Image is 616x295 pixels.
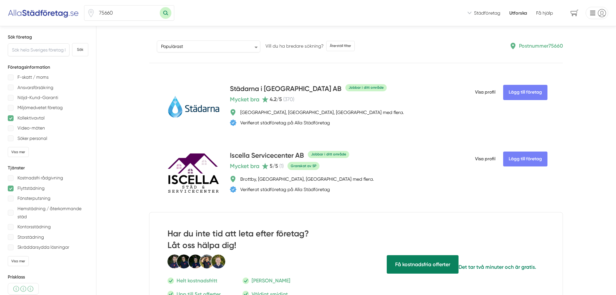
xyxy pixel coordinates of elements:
button: Sök med postnummer [160,7,171,19]
p: Kollektivavtal [17,114,45,122]
p: Flyttstädning [17,184,45,192]
a: Utforska [509,10,527,16]
h5: Prisklass [8,274,88,280]
p: F-skatt / moms [17,73,49,81]
h5: Företagsinformation [8,64,88,71]
svg: Pin / Karta [87,9,95,17]
div: Medel [8,283,39,295]
span: navigation-cart [566,7,583,19]
input: Sök hela Sveriges företag här... [8,43,70,56]
span: 4.2 /5 [270,96,282,102]
h4: Städarna i [GEOGRAPHIC_DATA] AB [230,84,341,95]
p: Skräddarsydda lösningar [17,243,69,251]
h2: Har du inte tid att leta efter företag? Låt oss hälpa dig! [168,228,334,254]
p: Postnummer 75660 [519,42,563,50]
div: Verifierat städföretag på Alla Städföretag [240,186,330,193]
span: ( 370 ) [283,96,294,102]
div: Brottby, [GEOGRAPHIC_DATA], [GEOGRAPHIC_DATA] med flera. [240,176,374,182]
input: Skriv ditt postnummer [95,6,160,20]
div: Jobbar i ditt område [345,84,387,91]
p: Fönsterputsning [17,194,50,202]
img: Iscella Servicecenter AB [165,153,222,194]
h5: Sök företag [8,34,88,40]
img: Smartproduktion Personal [168,254,226,269]
h4: Iscella Servicecenter AB [230,151,304,161]
p: Miljömedvetet företag [17,104,63,112]
div: Visa mer [8,256,29,266]
div: Jobbar i ditt område [308,151,349,158]
img: Alla Städföretag [8,8,79,18]
span: Få hjälp [536,10,553,16]
span: Mycket bra [230,162,259,171]
h5: Tjänster [8,165,88,171]
p: [PERSON_NAME] [252,277,290,285]
p: Nöjd-Kund-Garanti [17,94,58,102]
: Lägg till företag [503,85,547,100]
p: Hemstädning / återkommande städ [17,205,88,221]
p: Storstädning [17,233,44,241]
span: Klicka för att använda din position. [87,9,95,17]
p: Ansvarsförsäkring [17,84,53,92]
span: Mycket bra [230,95,259,104]
span: Visa profil [475,84,495,101]
p: Det tar två minuter och är gratis. [459,263,536,271]
a: Återställ filter [326,41,355,51]
span: ( 1 ) [279,163,284,169]
div: [GEOGRAPHIC_DATA], [GEOGRAPHIC_DATA], [GEOGRAPHIC_DATA] med flera. [240,109,404,116]
p: Vill du ha bredare sökning? [265,43,324,49]
: Lägg till företag [503,152,547,166]
span: Städföretag [474,10,500,16]
span: Granskat av SP [287,162,319,170]
p: Söker personal [17,134,47,142]
span: Visa profil [475,151,495,167]
img: Städarna i Uppsala AB [165,94,222,120]
p: Helt kostnadsfritt [177,277,217,285]
span: Få hjälp [387,255,459,274]
p: Kontorsstädning [17,223,51,231]
p: Video-möten [17,124,45,132]
div: Visa mer [8,147,29,157]
div: Verifierat städföretag på Alla Städföretag [240,119,330,126]
button: Sök [72,43,88,56]
span: 5 /5 [270,163,278,169]
p: Kostnadsfri rådgivning [17,174,63,182]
